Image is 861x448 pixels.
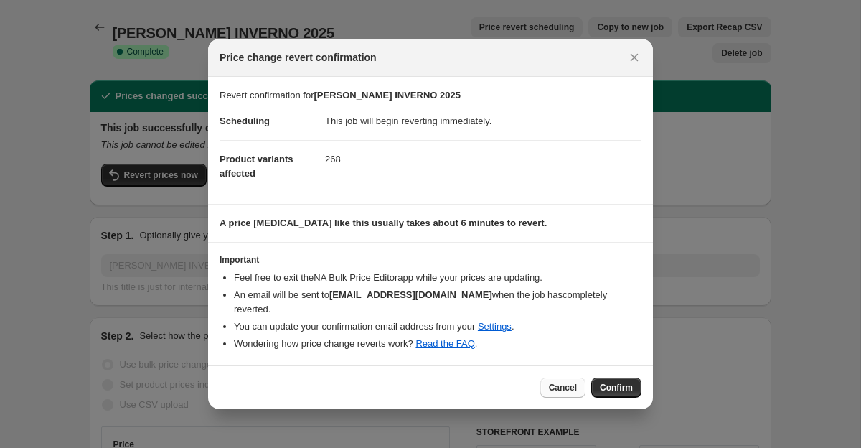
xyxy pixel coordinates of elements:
b: [PERSON_NAME] INVERNO 2025 [314,90,461,101]
b: A price [MEDICAL_DATA] like this usually takes about 6 minutes to revert. [220,218,547,228]
a: Read the FAQ [415,338,474,349]
li: You can update your confirmation email address from your . [234,319,641,334]
p: Revert confirmation for [220,88,641,103]
dd: 268 [325,140,641,178]
span: Product variants affected [220,154,293,179]
span: Confirm [600,382,633,393]
a: Settings [478,321,512,332]
span: Scheduling [220,116,270,126]
button: Cancel [540,378,585,398]
li: Wondering how price change reverts work? . [234,337,641,351]
li: Feel free to exit the NA Bulk Price Editor app while your prices are updating. [234,271,641,285]
h3: Important [220,254,641,266]
span: Price change revert confirmation [220,50,377,65]
b: [EMAIL_ADDRESS][DOMAIN_NAME] [329,289,492,300]
span: Cancel [549,382,577,393]
dd: This job will begin reverting immediately. [325,103,641,140]
button: Close [624,47,644,67]
button: Confirm [591,378,641,398]
li: An email will be sent to when the job has completely reverted . [234,288,641,317]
